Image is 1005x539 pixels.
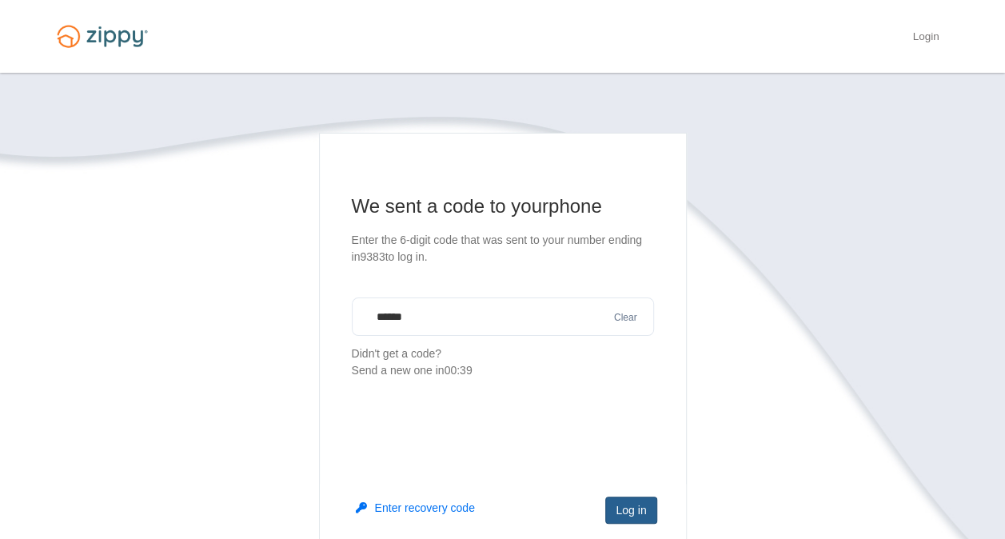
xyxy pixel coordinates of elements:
[356,500,475,516] button: Enter recovery code
[352,194,654,219] h1: We sent a code to your phone
[609,310,642,325] button: Clear
[47,18,158,55] img: Logo
[912,30,939,46] a: Login
[605,497,656,524] button: Log in
[352,345,654,379] p: Didn't get a code?
[352,362,654,379] div: Send a new one in 00:39
[352,232,654,266] p: Enter the 6-digit code that was sent to your number ending in 9383 to log in.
